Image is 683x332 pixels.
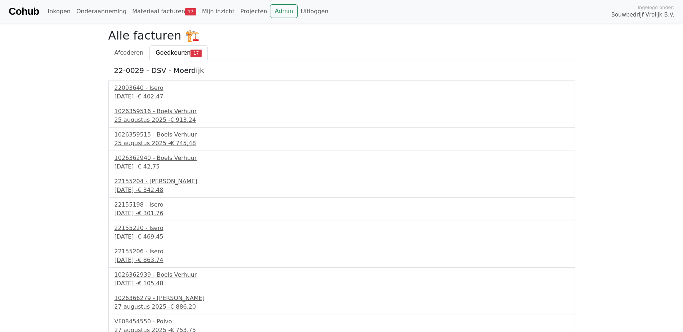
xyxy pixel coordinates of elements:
[138,210,163,217] span: € 301,76
[190,50,202,57] span: 17
[114,279,569,288] div: [DATE] -
[138,186,163,193] span: € 342,48
[138,163,159,170] span: € 42,75
[170,303,196,310] span: € 886,20
[114,186,569,194] div: [DATE] -
[114,200,569,209] div: 22155198 - Isero
[298,4,331,19] a: Uitloggen
[170,140,196,147] span: € 745,48
[114,154,569,171] a: 1026362940 - Boels Verhuur[DATE] -€ 42,75
[114,130,569,148] a: 1026359515 - Boels Verhuur25 augustus 2025 -€ 745,48
[138,93,163,100] span: € 402,47
[114,107,569,124] a: 1026359516 - Boels Verhuur25 augustus 2025 -€ 913,24
[138,280,163,287] span: € 105,48
[114,162,569,171] div: [DATE] -
[114,271,569,279] div: 1026362939 - Boels Verhuur
[185,8,196,15] span: 17
[170,116,196,123] span: € 913,24
[114,224,569,241] a: 22155220 - Isero[DATE] -€ 469,45
[114,139,569,148] div: 25 augustus 2025 -
[156,49,190,56] span: Goedkeuren
[114,130,569,139] div: 1026359515 - Boels Verhuur
[108,45,150,60] a: Afcoderen
[9,3,39,20] a: Cohub
[114,107,569,116] div: 1026359516 - Boels Verhuur
[114,294,569,303] div: 1026366279 - [PERSON_NAME]
[114,224,569,232] div: 22155220 - Isero
[114,271,569,288] a: 1026362939 - Boels Verhuur[DATE] -€ 105,48
[638,4,674,11] span: Ingelogd onder:
[114,66,569,75] h5: 22-0029 - DSV - Moerdijk
[237,4,270,19] a: Projecten
[114,303,569,311] div: 27 augustus 2025 -
[149,45,208,60] a: Goedkeuren17
[114,247,569,256] div: 22155206 - Isero
[114,317,569,326] div: VF08454550 - Polvo
[114,294,569,311] a: 1026366279 - [PERSON_NAME]27 augustus 2025 -€ 886,20
[114,177,569,194] a: 22155204 - [PERSON_NAME][DATE] -€ 342,48
[199,4,238,19] a: Mijn inzicht
[114,49,144,56] span: Afcoderen
[114,256,569,264] div: [DATE] -
[270,4,298,18] a: Admin
[114,209,569,218] div: [DATE] -
[114,232,569,241] div: [DATE] -
[114,200,569,218] a: 22155198 - Isero[DATE] -€ 301,76
[138,257,163,263] span: € 863,74
[611,11,674,19] span: Bouwbedrijf Vrolijk B.V.
[108,29,575,42] h2: Alle facturen 🏗️
[114,154,569,162] div: 1026362940 - Boels Verhuur
[114,177,569,186] div: 22155204 - [PERSON_NAME]
[114,92,569,101] div: [DATE] -
[114,116,569,124] div: 25 augustus 2025 -
[138,233,163,240] span: € 469,45
[114,247,569,264] a: 22155206 - Isero[DATE] -€ 863,74
[129,4,199,19] a: Materiaal facturen17
[73,4,129,19] a: Onderaanneming
[114,84,569,92] div: 22093640 - Isero
[45,4,73,19] a: Inkopen
[114,84,569,101] a: 22093640 - Isero[DATE] -€ 402,47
